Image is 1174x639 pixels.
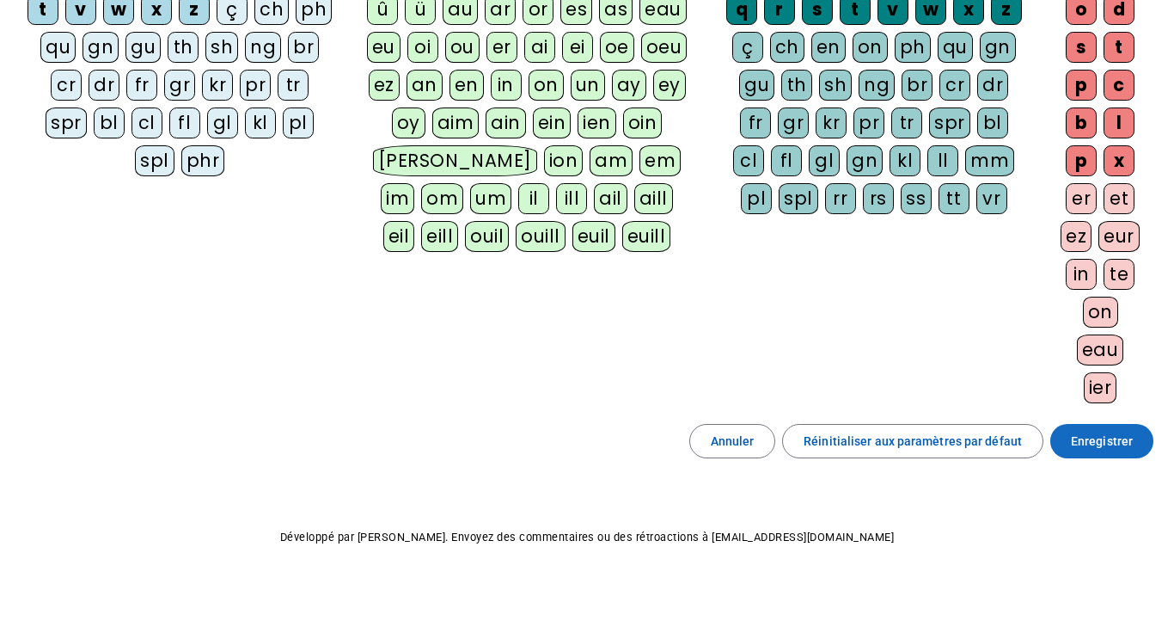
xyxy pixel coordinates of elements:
[804,431,1022,452] span: Réinitialiser aux paramètres par défaut
[781,70,812,101] div: th
[740,108,771,138] div: fr
[126,70,157,101] div: fr
[421,183,463,214] div: om
[779,183,818,214] div: spl
[623,108,663,138] div: oin
[939,183,969,214] div: tt
[977,108,1008,138] div: bl
[853,32,888,63] div: on
[819,70,852,101] div: sh
[1066,259,1097,290] div: in
[1084,372,1117,403] div: ier
[612,70,646,101] div: ay
[202,70,233,101] div: kr
[1071,431,1133,452] span: Enregistrer
[381,183,414,214] div: im
[240,70,271,101] div: pr
[711,431,755,452] span: Annuler
[46,108,87,138] div: spr
[94,108,125,138] div: bl
[741,183,772,214] div: pl
[131,108,162,138] div: cl
[733,145,764,176] div: cl
[578,108,616,138] div: ien
[639,145,681,176] div: em
[977,70,1008,101] div: dr
[89,70,119,101] div: dr
[51,70,82,101] div: cr
[976,183,1007,214] div: vr
[572,221,615,252] div: euil
[890,145,920,176] div: kl
[373,145,537,176] div: [PERSON_NAME]
[369,70,400,101] div: ez
[562,32,593,63] div: ei
[486,108,526,138] div: ain
[1066,183,1097,214] div: er
[533,108,572,138] div: ein
[245,32,281,63] div: ng
[1104,70,1134,101] div: c
[486,32,517,63] div: er
[556,183,587,214] div: ill
[125,32,161,63] div: gu
[544,145,584,176] div: ion
[1098,221,1140,252] div: eur
[470,183,511,214] div: um
[980,32,1016,63] div: gn
[407,70,443,101] div: an
[205,32,238,63] div: sh
[283,108,314,138] div: pl
[929,108,970,138] div: spr
[1077,335,1124,366] div: eau
[1104,183,1134,214] div: et
[1066,108,1097,138] div: b
[40,32,76,63] div: qu
[771,145,802,176] div: fl
[491,70,522,101] div: in
[181,145,225,176] div: phr
[634,183,673,214] div: aill
[169,108,200,138] div: fl
[732,32,763,63] div: ç
[590,145,633,176] div: am
[164,70,195,101] div: gr
[516,221,565,252] div: ouill
[207,108,238,138] div: gl
[168,32,199,63] div: th
[383,221,415,252] div: eil
[689,424,776,458] button: Annuler
[465,221,509,252] div: ouil
[816,108,847,138] div: kr
[782,424,1043,458] button: Réinitialiser aux paramètres par défaut
[847,145,883,176] div: gn
[902,70,932,101] div: br
[901,183,932,214] div: ss
[739,70,774,101] div: gu
[1083,297,1118,328] div: on
[825,183,856,214] div: rr
[288,32,319,63] div: br
[939,70,970,101] div: cr
[938,32,973,63] div: qu
[529,70,564,101] div: on
[895,32,931,63] div: ph
[421,221,458,252] div: eill
[1066,70,1097,101] div: p
[432,108,480,138] div: aim
[1050,424,1153,458] button: Enregistrer
[1104,259,1134,290] div: te
[1066,145,1097,176] div: p
[449,70,484,101] div: en
[524,32,555,63] div: ai
[367,32,401,63] div: eu
[965,145,1014,176] div: mm
[600,32,634,63] div: oe
[518,183,549,214] div: il
[927,145,958,176] div: ll
[778,108,809,138] div: gr
[859,70,895,101] div: ng
[445,32,480,63] div: ou
[863,183,894,214] div: rs
[622,221,670,252] div: euill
